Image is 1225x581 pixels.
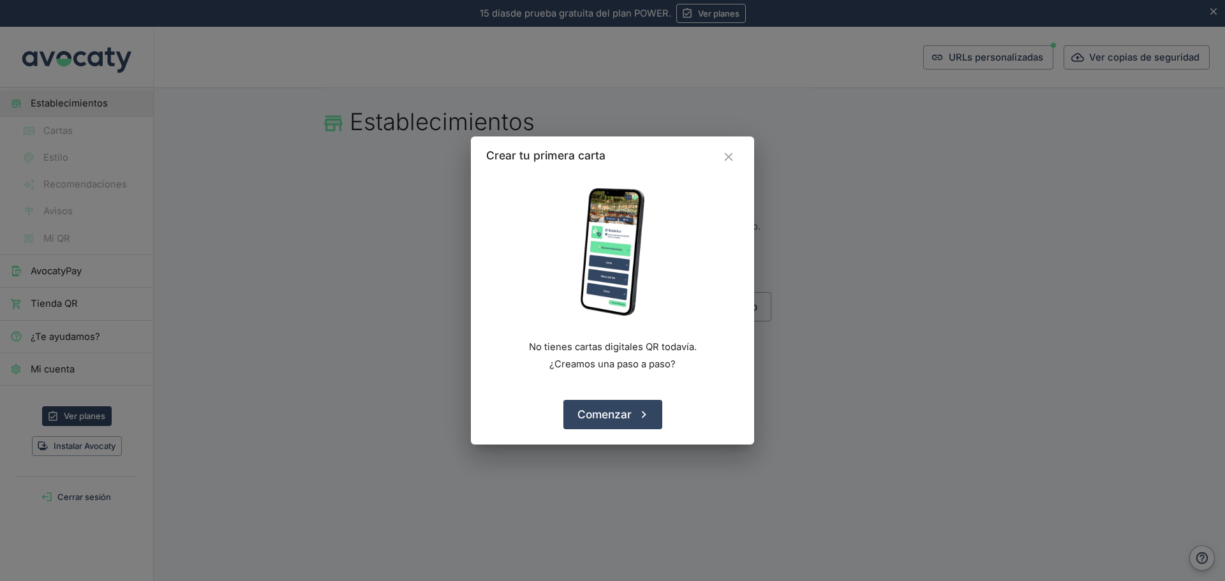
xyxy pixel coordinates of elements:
[718,147,739,167] button: Cerrar
[549,357,676,371] p: ¿Creamos una paso a paso?
[549,188,676,316] img: Vista previa en teléfono del menú del restaurante El Botánico
[529,340,697,354] p: No tienes cartas digitales QR todavía.
[486,147,605,165] h2: Crear tu primera carta
[563,400,662,429] a: Comenzar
